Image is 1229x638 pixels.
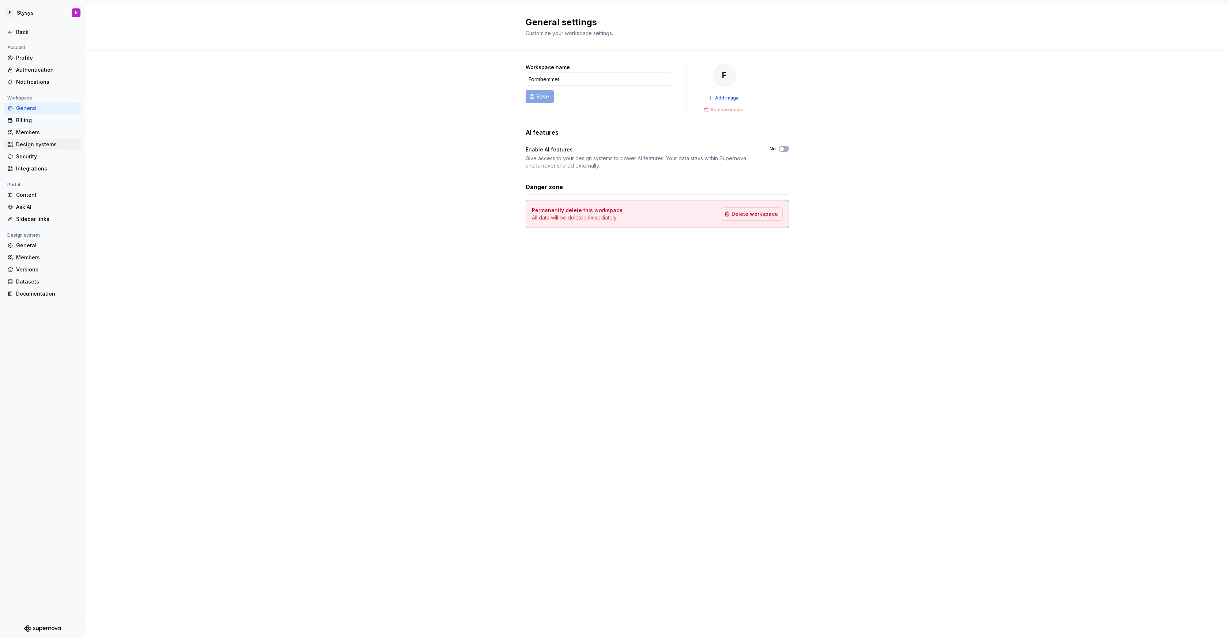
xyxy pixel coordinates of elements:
div: Security [16,153,78,160]
div: Back [16,29,78,36]
a: Security [4,151,80,162]
a: Versions [4,264,80,275]
div: Portal [4,180,23,189]
a: Datasets [4,276,80,288]
div: Stysys [17,9,34,16]
h3: AI features [526,128,559,137]
label: Workspace name [526,64,570,71]
svg: Supernova Logo [24,625,61,632]
div: Authentication [16,66,78,74]
div: Ask AI [16,203,78,211]
div: Datasets [16,278,78,285]
button: Delete workspace [721,207,783,221]
a: Content [4,189,80,201]
h2: General settings [526,16,780,28]
div: Design system [4,231,43,240]
div: Versions [16,266,78,273]
a: Members [4,127,80,138]
div: Notifications [16,78,78,86]
div: Sidebar links [16,215,78,223]
a: Ask AI [4,201,80,213]
a: Authentication [4,64,80,76]
span: Add image [715,95,739,101]
span: Customize your workspace settings. [526,30,613,36]
a: Integrations [4,163,80,174]
a: Notifications [4,76,80,88]
div: Profile [16,54,78,61]
div: Enable AI features [526,146,756,153]
label: No [770,146,776,152]
a: Members [4,252,80,263]
div: Billing [16,117,78,124]
div: Account [4,43,28,52]
div: K [75,10,78,16]
div: F [713,64,736,87]
button: Add image [706,93,742,103]
a: Profile [4,52,80,64]
a: Sidebar links [4,213,80,225]
a: Back [4,26,80,38]
div: Design systems [16,141,78,148]
div: Members [16,129,78,136]
a: Documentation [4,288,80,300]
a: General [4,240,80,251]
a: Design systems [4,139,80,150]
span: Delete workspace [732,210,778,218]
a: Billing [4,115,80,126]
div: Content [16,191,78,199]
div: General [16,105,78,112]
h4: Permanently delete this workspace [532,207,623,214]
div: Workspace [4,94,35,102]
p: All data will be deleted immediately. [532,214,623,221]
div: Integrations [16,165,78,172]
a: General [4,102,80,114]
div: Give access to your design systems to power AI features. Your data stays within Supernova and is ... [526,155,756,169]
div: General [16,242,78,249]
button: FStysysK [1,5,83,21]
div: F [5,8,14,17]
h3: Danger zone [526,183,563,191]
div: Members [16,254,78,261]
div: Documentation [16,290,78,297]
